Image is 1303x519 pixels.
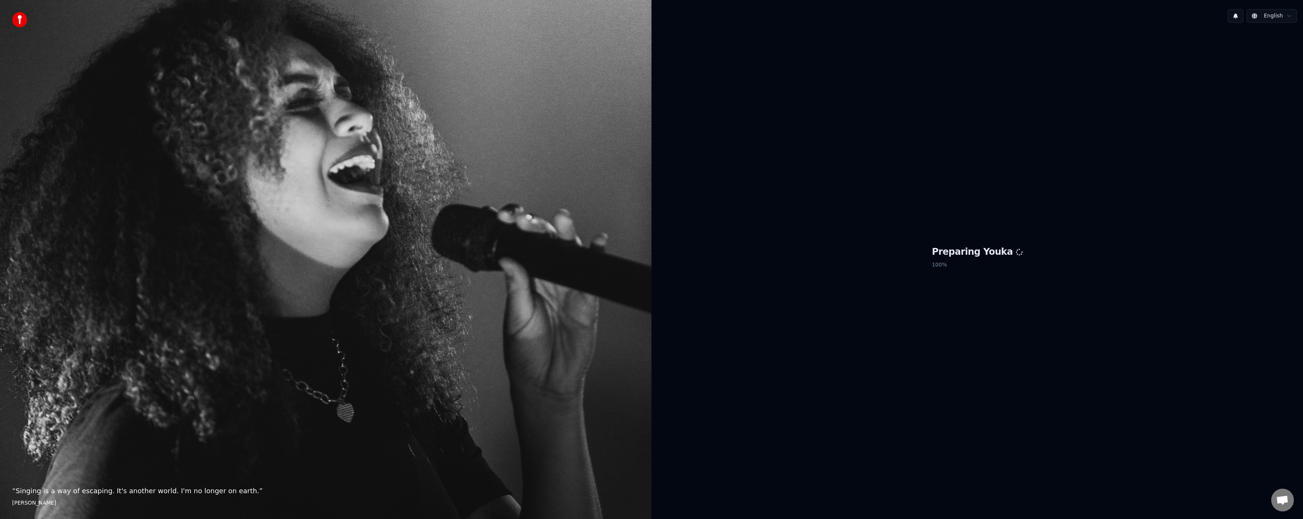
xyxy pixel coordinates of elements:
[12,12,27,27] img: youka
[932,246,1023,258] h1: Preparing Youka
[932,258,1023,272] p: 100 %
[12,486,639,496] p: “ Singing is a way of escaping. It's another world. I'm no longer on earth. ”
[12,499,639,507] footer: [PERSON_NAME]
[1271,489,1294,511] div: Open chat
